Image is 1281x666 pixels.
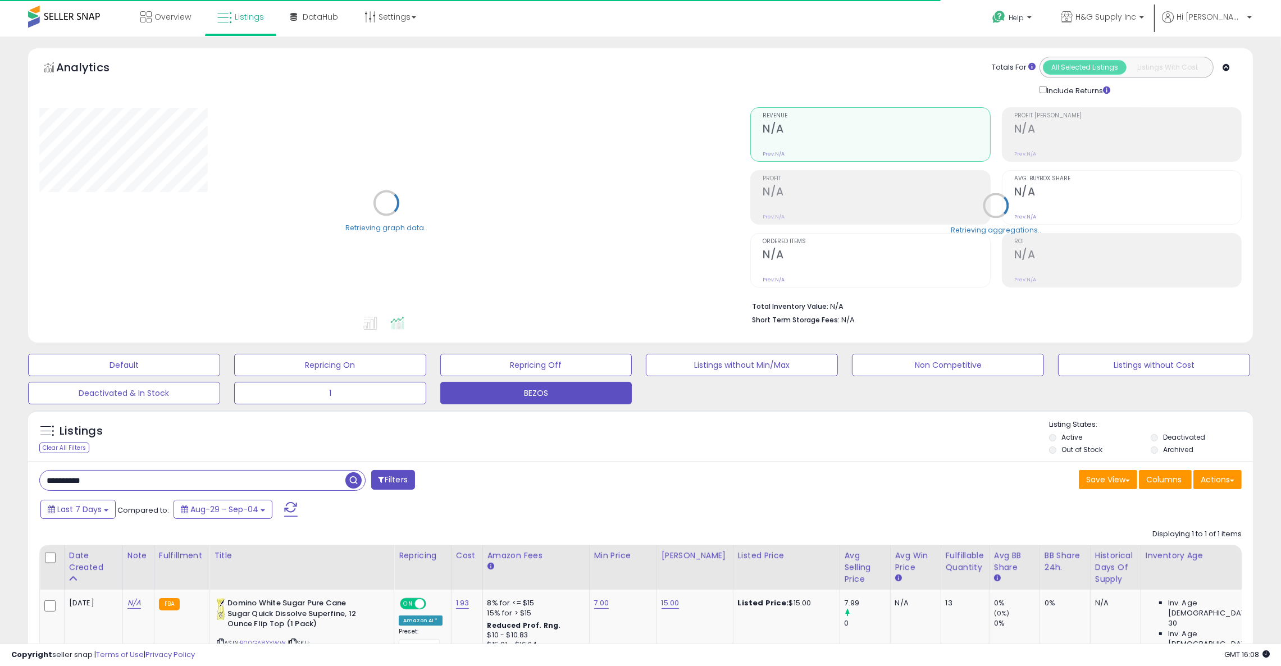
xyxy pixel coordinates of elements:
span: Compared to: [117,505,169,516]
div: 7.99 [845,598,890,608]
b: Reduced Prof. Rng. [487,621,561,630]
button: Listings without Min/Max [646,354,838,376]
span: Hi [PERSON_NAME] [1177,11,1244,22]
div: 8% for <= $15 [487,598,581,608]
div: Historical Days Of Supply [1095,550,1136,585]
span: OFF [425,599,443,609]
button: All Selected Listings [1043,60,1127,75]
div: Date Created [69,550,118,573]
div: 0% [994,598,1040,608]
div: Cost [456,550,478,562]
a: Hi [PERSON_NAME] [1162,11,1252,37]
div: Amazon Fees [487,550,585,562]
small: (0%) [994,609,1010,618]
div: N/A [1095,598,1132,608]
button: Listings With Cost [1126,60,1210,75]
a: B00GA8XYWW [240,638,286,648]
div: Amazon AI * [399,615,443,626]
button: Deactivated & In Stock [28,382,220,404]
button: BEZOS [440,382,632,404]
a: 7.00 [594,597,609,609]
div: [DATE] [69,598,114,608]
i: Get Help [992,10,1006,24]
span: Aug-29 - Sep-04 [190,504,258,515]
div: 0% [1045,598,1082,608]
span: ON [401,599,415,609]
button: Last 7 Days [40,500,116,519]
div: Listed Price [738,550,835,562]
button: Default [28,354,220,376]
a: 15.00 [662,597,680,609]
div: Retrieving aggregations.. [951,225,1041,235]
a: Privacy Policy [145,649,195,660]
div: [PERSON_NAME] [662,550,728,562]
small: Amazon Fees. [487,562,494,572]
div: seller snap | | [11,650,195,660]
div: 0 [845,618,890,628]
button: Repricing On [234,354,426,376]
div: Clear All Filters [39,443,89,453]
button: Listings without Cost [1058,354,1250,376]
b: Domino White Sugar Pure Cane Sugar Quick Dissolve Superfine, 12 Ounce Flip Top (1 Pack) [227,598,364,632]
b: Listed Price: [738,597,789,608]
button: 1 [234,382,426,404]
span: Inv. Age [DEMOGRAPHIC_DATA]: [1168,629,1271,649]
button: Repricing Off [440,354,632,376]
span: Overview [154,11,191,22]
a: N/A [127,597,141,609]
button: Save View [1079,470,1137,489]
span: Last 7 Days [57,504,102,515]
div: Fulfillable Quantity [946,550,984,573]
a: 1.93 [456,597,469,609]
div: Displaying 1 to 1 of 1 items [1152,529,1242,540]
span: Help [1009,13,1024,22]
label: Deactivated [1163,432,1205,442]
label: Active [1061,432,1082,442]
button: Columns [1139,470,1192,489]
div: BB Share 24h. [1045,550,1086,573]
small: FBA [159,598,180,610]
div: N/A [895,598,932,608]
div: Avg Win Price [895,550,936,573]
div: $10 - $10.83 [487,631,581,640]
button: Filters [371,470,415,490]
p: Listing States: [1049,419,1253,430]
span: DataHub [303,11,338,22]
div: Repricing [399,550,446,562]
img: 41H9Xb8+CDL._SL40_.jpg [217,598,225,621]
div: $15.00 [738,598,831,608]
small: Avg BB Share. [994,573,1001,583]
div: Min Price [594,550,652,562]
div: 13 [946,598,981,608]
div: Avg Selling Price [845,550,886,585]
div: Note [127,550,149,562]
div: Totals For [992,62,1036,73]
strong: Copyright [11,649,52,660]
div: Fulfillment [159,550,204,562]
span: 30 [1168,618,1177,628]
span: Listings [235,11,264,22]
div: 15% for > $15 [487,608,581,618]
a: Terms of Use [96,649,144,660]
span: H&G Supply Inc [1075,11,1136,22]
span: Inv. Age [DEMOGRAPHIC_DATA]: [1168,598,1271,618]
a: Help [983,2,1043,37]
div: Preset: [399,628,443,653]
div: $15.01 - $16.24 [487,640,581,650]
div: Retrieving graph data.. [345,222,427,232]
h5: Listings [60,423,103,439]
h5: Analytics [56,60,131,78]
button: Actions [1193,470,1242,489]
div: 0% [994,618,1040,628]
small: Avg Win Price. [895,573,902,583]
div: Inventory Age [1146,550,1275,562]
label: Archived [1163,445,1193,454]
button: Non Competitive [852,354,1044,376]
div: Avg BB Share [994,550,1035,573]
span: 2025-09-12 16:08 GMT [1224,649,1270,660]
div: Include Returns [1031,84,1124,96]
button: Aug-29 - Sep-04 [174,500,272,519]
div: Title [214,550,389,562]
span: Columns [1146,474,1182,485]
label: Out of Stock [1061,445,1102,454]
